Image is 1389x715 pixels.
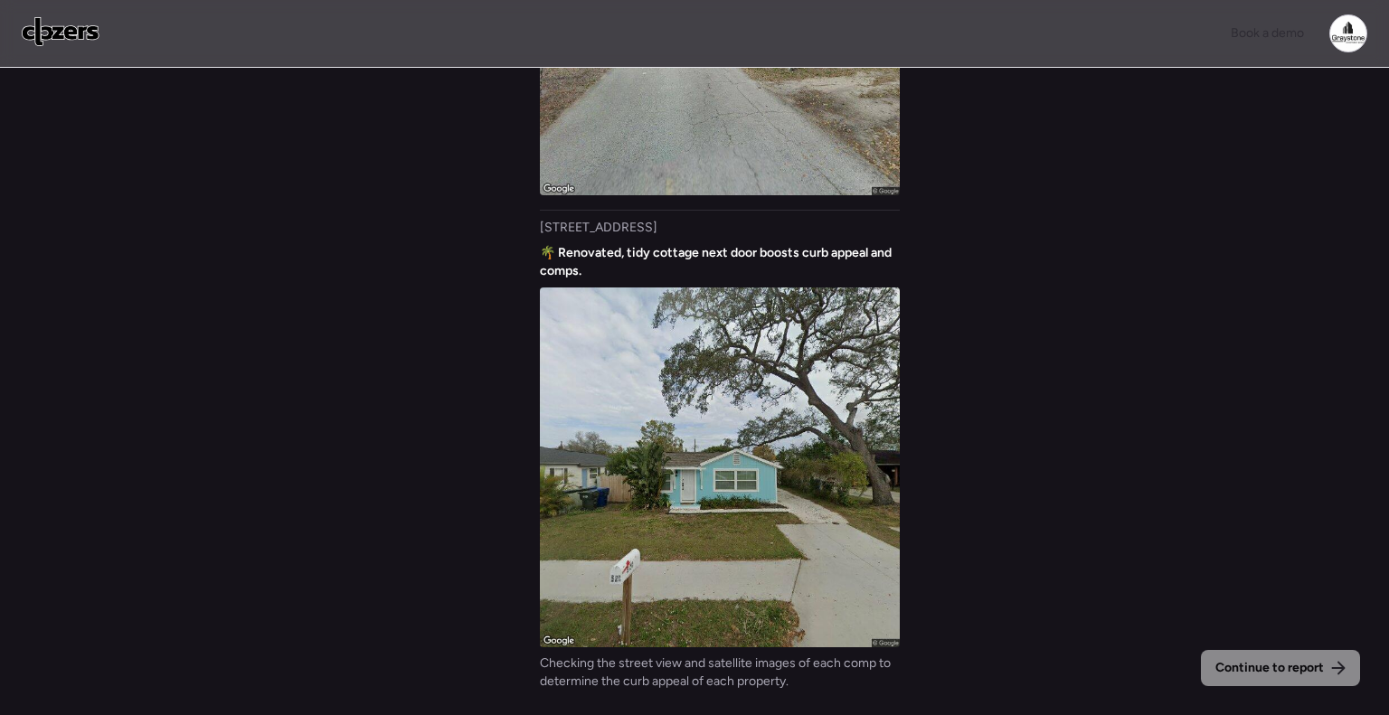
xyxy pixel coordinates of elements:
span: Checking the street view and satellite images of each comp to determine the curb appeal of each p... [540,654,900,691]
img: 🌴 Renovated, tidy cottage next door boosts curb appeal and comps. [540,287,900,647]
span: Book a demo [1231,25,1304,41]
span: Continue to report [1215,659,1324,677]
span: [STREET_ADDRESS] [540,219,657,237]
span: 🌴 Renovated, tidy cottage next door boosts curb appeal and comps. [540,244,900,280]
img: Logo [22,17,99,46]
